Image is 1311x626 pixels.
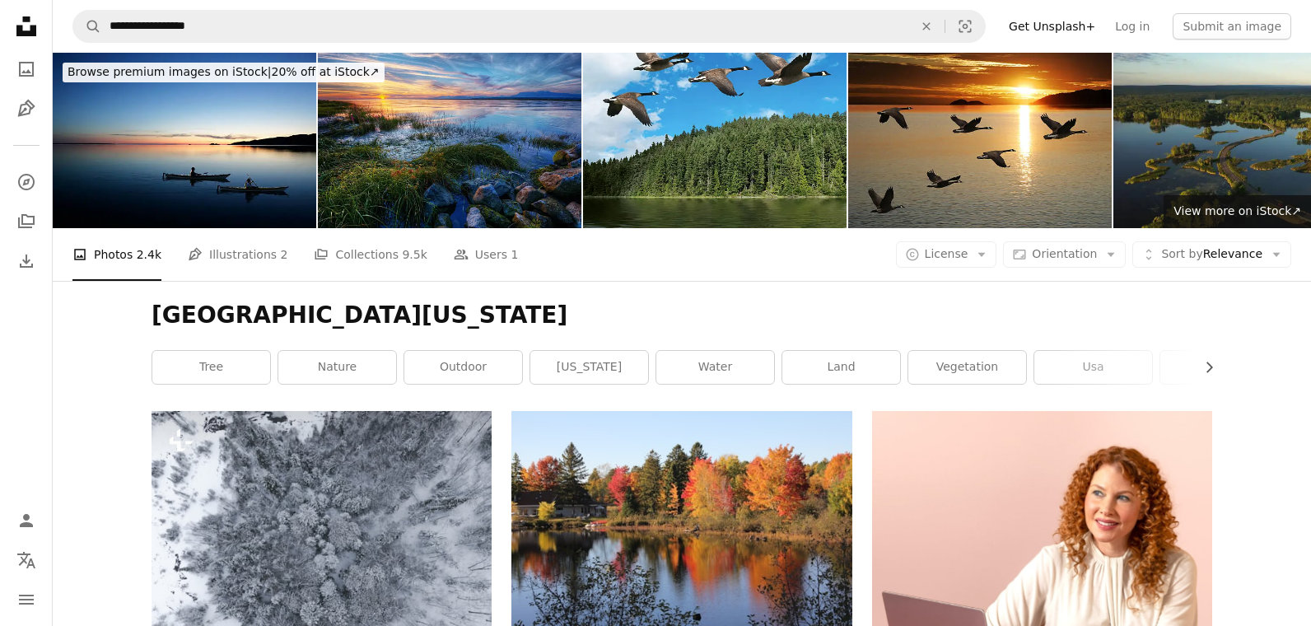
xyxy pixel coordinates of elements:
button: Orientation [1003,241,1126,268]
img: Relaxing summer river sunset with green grass and distant mountains [318,53,581,228]
a: Collections [10,205,43,238]
a: usa [1034,351,1152,384]
a: Log in [1105,13,1159,40]
img: XXL twilight kayakers [53,53,316,228]
span: 9.5k [402,245,427,264]
button: Clear [908,11,945,42]
button: License [896,241,997,268]
img: XXXL migrating canada geese [583,53,847,228]
a: tree [152,351,270,384]
a: water [656,351,774,384]
a: Log in / Sign up [10,504,43,537]
a: Collections 9.5k [314,228,427,281]
a: nature [278,351,396,384]
a: View more on iStock↗ [1164,195,1311,228]
a: Illustrations [10,92,43,125]
a: land [782,351,900,384]
button: Sort byRelevance [1132,241,1291,268]
h1: [GEOGRAPHIC_DATA][US_STATE] [152,301,1212,330]
span: 2 [281,245,288,264]
span: Sort by [1161,247,1202,260]
span: Browse premium images on iStock | [68,65,271,78]
span: 1 [511,245,519,264]
a: Photos [10,53,43,86]
a: Download History [10,245,43,278]
a: Explore [10,166,43,199]
a: [US_STATE] [530,351,648,384]
form: Find visuals sitewide [72,10,986,43]
a: Users 1 [454,228,519,281]
a: Illustrations 2 [188,228,287,281]
a: Get Unsplash+ [999,13,1105,40]
span: Orientation [1032,247,1097,260]
a: Browse premium images on iStock|20% off at iStock↗ [53,53,394,92]
button: Language [10,544,43,577]
button: Menu [10,583,43,616]
a: aby [1160,351,1278,384]
span: 20% off at iStock ↗ [68,65,380,78]
span: View more on iStock ↗ [1173,204,1301,217]
button: Search Unsplash [73,11,101,42]
a: vegetation [908,351,1026,384]
span: Relevance [1161,246,1262,263]
button: Visual search [945,11,985,42]
button: Submit an image [1173,13,1291,40]
a: an aerial view of a snow covered forest [152,531,492,546]
a: outdoor [404,351,522,384]
img: XL migrating canada geese [848,53,1112,228]
span: License [925,247,968,260]
button: scroll list to the right [1194,351,1212,384]
a: red and green trees beside river during daytime [511,516,851,531]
